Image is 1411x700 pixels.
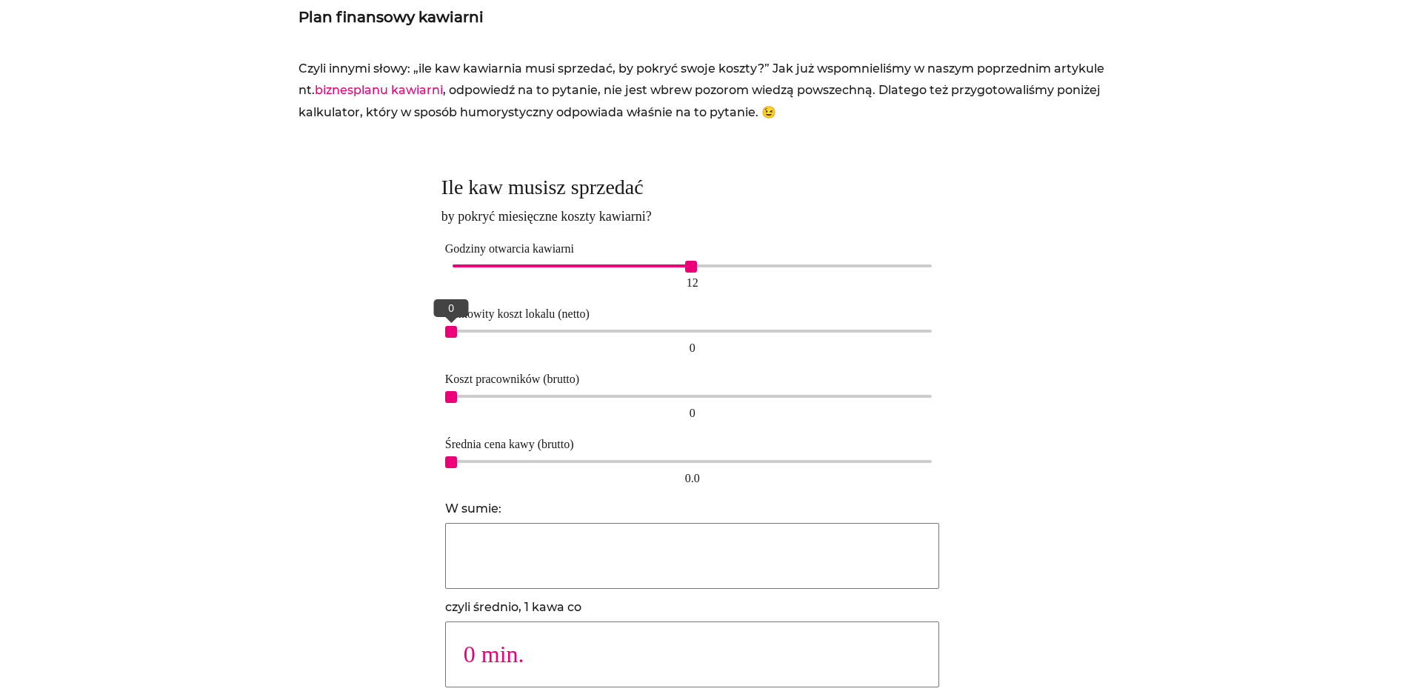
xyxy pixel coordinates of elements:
[445,307,590,320] label: Całkowity koszt lokalu (netto)
[298,7,1113,27] h2: Plan finansowy kawiarni
[453,336,933,360] div: 0
[445,523,940,588] input: W sumie:
[315,83,443,97] a: biznesplanu kawiarni
[453,271,933,295] div: 12
[445,501,501,516] label: W sumie:
[453,401,933,425] div: 0
[445,373,579,385] label: Koszt pracowników (brutto)
[445,600,581,614] label: czyli średnio, 1 kawa co
[445,242,574,255] label: Godziny otwarcia kawiarni
[453,467,933,490] div: 0.0
[441,204,944,229] span: by pokryć miesięczne koszty kawiarni?
[441,174,944,201] h2: Ile kaw musisz sprzedać
[434,299,469,317] div: 0
[298,58,1113,124] p: Czyli innymi słowy: „ile kaw kawiarnia musi sprzedać, by pokryć swoje koszty?” Jak już wspomnieli...
[445,438,574,450] label: Średnia cena kawy (brutto)
[445,621,940,687] input: czyli średnio, 1 kawa co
